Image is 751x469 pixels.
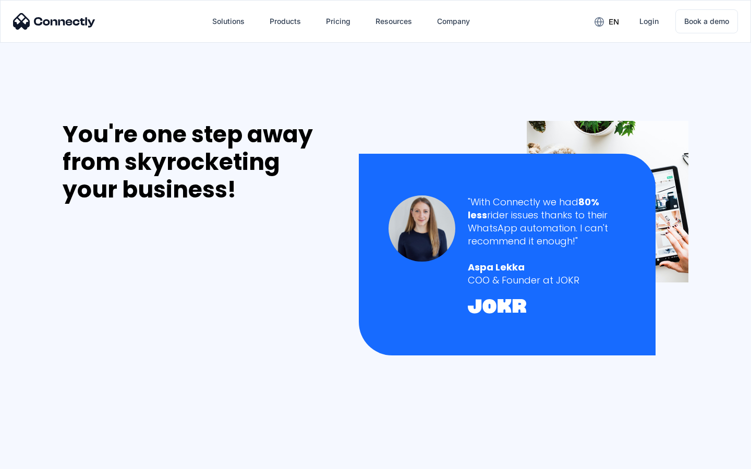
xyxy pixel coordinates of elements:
[609,15,619,29] div: en
[468,261,525,274] strong: Aspa Lekka
[631,9,667,34] a: Login
[375,14,412,29] div: Resources
[468,274,626,287] div: COO & Founder at JOKR
[63,121,337,203] div: You're one step away from skyrocketing your business!
[63,216,219,455] iframe: Form 0
[13,13,95,30] img: Connectly Logo
[326,14,350,29] div: Pricing
[318,9,359,34] a: Pricing
[437,14,470,29] div: Company
[639,14,659,29] div: Login
[10,451,63,465] aside: Language selected: English
[468,195,599,221] strong: 80% less
[21,451,63,465] ul: Language list
[468,195,626,248] div: "With Connectly we had rider issues thanks to their WhatsApp automation. I can't recommend it eno...
[270,14,301,29] div: Products
[212,14,245,29] div: Solutions
[675,9,738,33] a: Book a demo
